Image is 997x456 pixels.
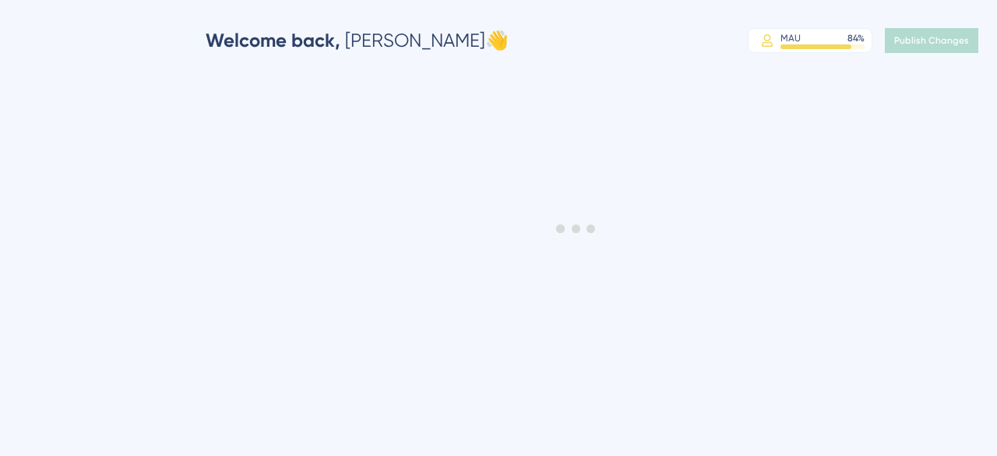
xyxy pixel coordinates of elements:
button: Publish Changes [885,28,978,53]
div: MAU [780,32,801,44]
div: [PERSON_NAME] 👋 [206,28,509,53]
div: 84 % [847,32,865,44]
span: Welcome back, [206,29,340,51]
span: Publish Changes [894,34,969,47]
